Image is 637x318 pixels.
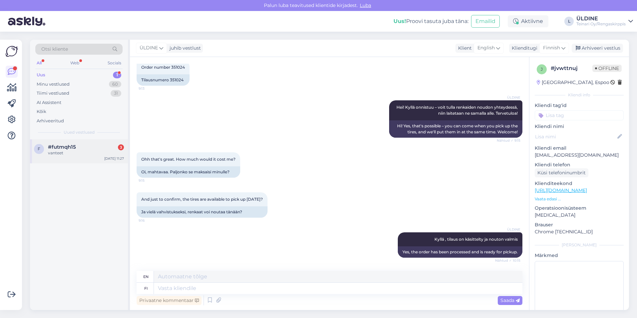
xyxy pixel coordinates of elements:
[535,123,624,130] p: Kliendi nimi
[535,252,624,259] p: Märkmed
[455,45,472,52] div: Klient
[48,144,76,150] span: #futmqh15
[141,197,263,202] span: And just to confirm, the tires are available to pick up [DATE]?
[393,17,468,25] div: Proovi tasuta juba täna:
[535,161,624,168] p: Kliendi telefon
[37,99,61,106] div: AI Assistent
[537,79,609,86] div: [GEOGRAPHIC_DATA], Espoo
[535,228,624,235] p: Chrome [TECHNICAL_ID]
[535,180,624,187] p: Klienditeekond
[104,156,124,161] div: [DATE] 11:27
[541,67,543,72] span: j
[576,16,633,27] a: ÜLDINETeinari Oy/Rengaskirppis
[535,212,624,219] p: [MEDICAL_DATA]
[144,283,148,294] div: fi
[509,45,537,52] div: Klienditugi
[64,129,95,135] span: Uued vestlused
[535,196,624,202] p: Vaata edasi ...
[118,144,124,150] div: 3
[508,15,548,27] div: Aktiivne
[576,16,626,21] div: ÜLDINE
[140,44,158,52] span: ÜLDINE
[495,138,520,143] span: Nähtud ✓ 9:15
[535,152,624,159] p: [EMAIL_ADDRESS][DOMAIN_NAME]
[495,258,520,263] span: Nähtud ✓ 10:15
[106,59,123,67] div: Socials
[109,81,121,88] div: 60
[37,81,70,88] div: Minu vestlused
[37,90,69,97] div: Tiimi vestlused
[167,45,201,52] div: juhib vestlust
[5,45,18,58] img: Askly Logo
[139,218,164,223] span: 9:16
[477,44,495,52] span: English
[396,105,519,116] span: Hei! Kyllä onnistuu – voit tulla renkaiden noudon yhteydessä, niin laitetaan ne samalla alle. Ter...
[137,74,190,86] div: Tilausnumero 351024
[535,168,588,177] div: Küsi telefoninumbrit
[535,145,624,152] p: Kliendi email
[139,86,164,91] span: 9:13
[69,59,81,67] div: Web
[535,102,624,109] p: Kliendi tag'id
[48,150,124,156] div: vanteet
[141,65,185,70] span: Order number 351024
[137,206,268,218] div: Ja vielä vahvistukseksi, renkaat voi noutaa tänään?
[137,166,240,178] div: Oi, mahtavaa. Paljonko se maksaisi minulle?
[535,133,616,140] input: Lisa nimi
[37,118,64,124] div: Arhiveeritud
[572,44,623,53] div: Arhiveeri vestlus
[535,92,624,98] div: Kliendi info
[41,46,68,53] span: Otsi kliente
[564,17,574,26] div: L
[35,59,43,67] div: All
[551,64,592,72] div: # jvwttnuj
[535,110,624,120] input: Lisa tag
[37,108,46,115] div: Kõik
[543,44,560,52] span: Finnish
[576,21,626,27] div: Teinari Oy/Rengaskirppis
[535,221,624,228] p: Brauser
[389,120,522,138] div: Hi! Yes, that's possible – you can come when you pick up the tires, and we'll put them in at the ...
[535,205,624,212] p: Operatsioonisüsteem
[38,146,40,151] span: f
[393,18,406,24] b: Uus!
[143,271,149,282] div: en
[139,178,164,183] span: 9:15
[535,187,587,193] a: [URL][DOMAIN_NAME]
[500,297,520,303] span: Saada
[495,227,520,232] span: ÜLDINE
[113,72,121,78] div: 1
[495,95,520,100] span: ÜLDINE
[141,157,236,162] span: Ohh that's great. How much would it cost me?
[471,15,500,28] button: Emailid
[37,72,45,78] div: Uus
[398,246,522,258] div: Yes, the order has been processed and is ready for pickup.
[137,296,202,305] div: Privaatne kommentaar
[358,2,373,8] span: Luba
[434,237,518,242] span: Kyllä , tilaus on käsittelty ja nouton valmis
[111,90,121,97] div: 31
[592,65,622,72] span: Offline
[535,242,624,248] div: [PERSON_NAME]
